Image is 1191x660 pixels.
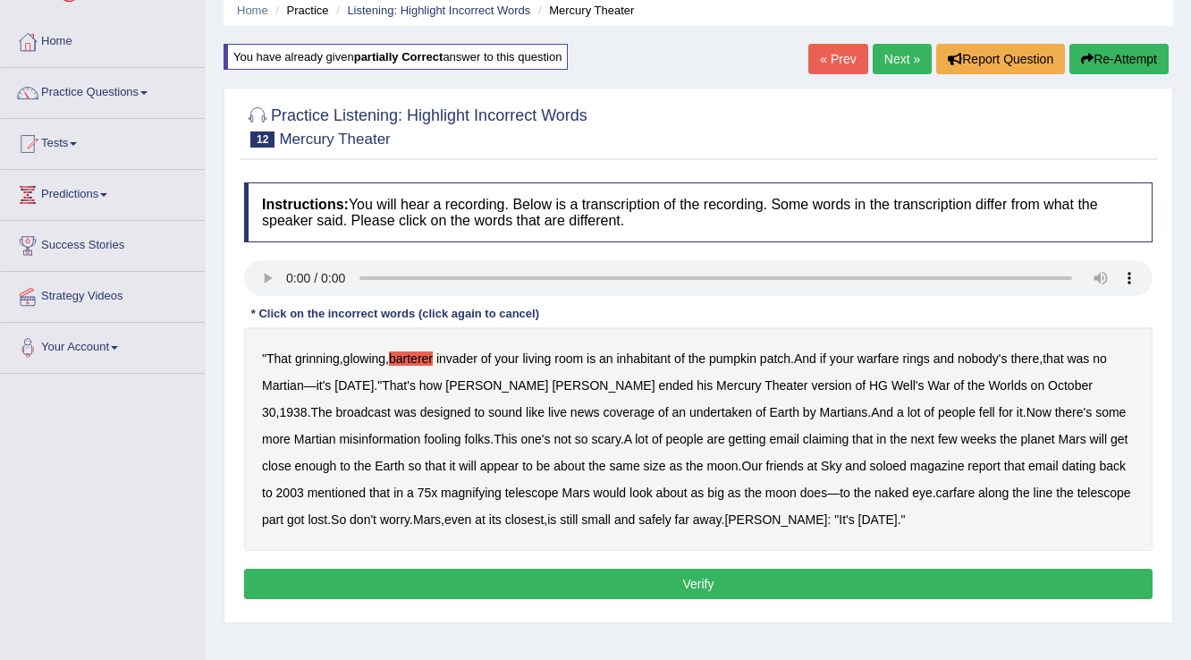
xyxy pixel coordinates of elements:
[553,459,585,473] b: about
[436,351,477,366] b: invader
[871,405,893,419] b: And
[279,131,390,148] small: Mercury Theater
[999,405,1013,419] b: for
[709,351,756,366] b: pumpkin
[393,486,403,500] b: in
[1,323,205,368] a: Your Account
[331,512,346,527] b: So
[979,405,995,419] b: fell
[1,119,205,164] a: Tests
[262,378,304,393] b: Martian
[459,459,476,473] b: will
[536,459,551,473] b: be
[354,50,443,63] b: partially correct
[967,378,984,393] b: the
[394,405,417,419] b: was
[587,351,595,366] b: is
[820,351,826,366] b: if
[728,486,741,500] b: as
[808,44,867,74] a: « Prev
[1048,378,1093,393] b: October
[1061,459,1095,473] b: dating
[933,351,954,366] b: and
[276,486,304,500] b: 2003
[1055,405,1093,419] b: there's
[520,432,550,446] b: one's
[534,2,634,19] li: Mercury Theater
[262,459,291,473] b: close
[244,327,1153,551] div: " , , . , — ." , . . . . . . — . . . , , . : " ."
[382,378,416,393] b: That's
[317,378,332,393] b: it's
[873,44,932,74] a: Next »
[656,486,688,500] b: about
[475,512,486,527] b: at
[1090,432,1107,446] b: will
[1012,486,1029,500] b: the
[1056,486,1073,500] b: the
[1,272,205,317] a: Strategy Videos
[224,44,568,70] div: You have already given answer to this question
[927,378,950,393] b: War
[908,405,921,419] b: lot
[594,486,627,500] b: would
[936,486,976,500] b: carfare
[1028,459,1058,473] b: email
[807,459,818,473] b: at
[938,432,958,446] b: few
[237,4,268,17] a: Home
[1004,459,1025,473] b: that
[672,405,687,419] b: an
[340,459,351,473] b: to
[244,182,1153,242] h4: You will hear a recording. Below is a transcription of the recording. Some words in the transcrip...
[1,170,205,215] a: Predictions
[279,405,307,419] b: 1938
[444,512,471,527] b: even
[912,486,933,500] b: eye
[858,512,898,527] b: [DATE]
[666,432,704,446] b: people
[343,351,385,366] b: glowing
[418,486,438,500] b: 75x
[1077,486,1131,500] b: telescope
[675,512,689,527] b: far
[830,351,854,366] b: your
[336,405,391,419] b: broadcast
[1043,351,1063,366] b: that
[1034,486,1053,500] b: line
[591,432,620,446] b: scary
[1069,44,1169,74] button: Re-Attempt
[588,459,605,473] b: the
[724,512,827,527] b: [PERSON_NAME]
[408,459,421,473] b: so
[311,405,333,419] b: The
[854,486,871,500] b: the
[553,432,570,446] b: not
[1095,405,1126,419] b: some
[839,512,854,527] b: It's
[706,459,738,473] b: moon
[505,486,559,500] b: telescope
[716,378,762,393] b: Mercury
[936,44,1065,74] button: Report Question
[295,459,337,473] b: enough
[407,486,414,500] b: a
[624,432,632,446] b: A
[693,512,722,527] b: away
[1099,459,1126,473] b: back
[522,459,533,473] b: to
[688,351,705,366] b: the
[441,486,502,500] b: magnifying
[295,351,340,366] b: grinning
[480,459,519,473] b: appear
[794,351,816,366] b: And
[575,432,588,446] b: so
[389,351,433,366] b: barterer
[262,432,291,446] b: more
[420,405,471,419] b: designed
[369,486,390,500] b: that
[350,512,376,527] b: don't
[494,351,519,366] b: your
[244,569,1153,599] button: Verify
[609,459,639,473] b: same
